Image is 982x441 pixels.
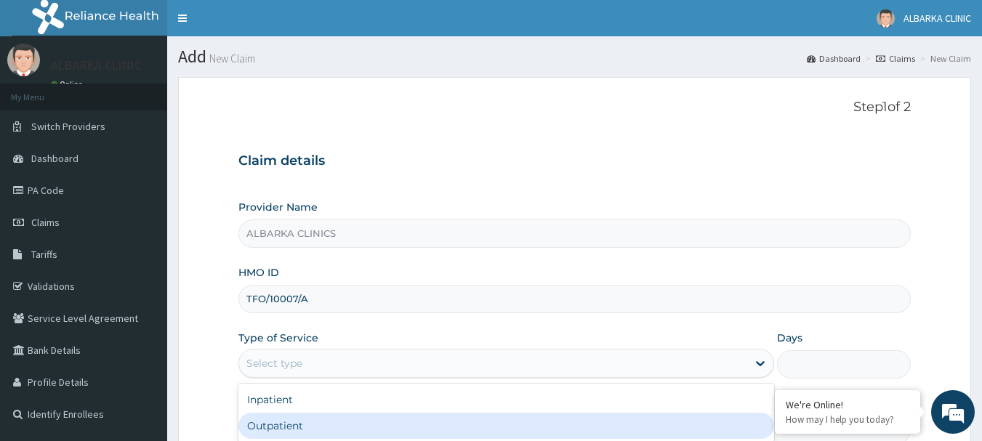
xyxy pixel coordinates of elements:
span: Tariffs [31,248,57,261]
div: Chat with us now [76,81,244,100]
span: Dashboard [31,152,79,165]
div: We're Online! [786,398,909,411]
span: We're online! [84,129,201,276]
li: New Claim [917,52,971,65]
span: Claims [31,216,60,229]
a: Claims [876,52,915,65]
input: Enter HMO ID [238,285,911,313]
textarea: Type your message and hit 'Enter' [7,290,277,341]
h3: Claim details [238,153,911,169]
div: Select type [246,356,302,371]
label: Type of Service [238,331,318,345]
span: Switch Providers [31,120,105,133]
label: HMO ID [238,265,279,280]
small: New Claim [206,53,255,64]
label: Days [777,331,802,345]
div: Inpatient [238,387,774,413]
p: Step 1 of 2 [238,100,911,116]
div: Outpatient [238,413,774,439]
label: Provider Name [238,200,318,214]
img: d_794563401_company_1708531726252_794563401 [27,73,59,109]
a: Dashboard [807,52,861,65]
a: Online [51,79,86,89]
div: Minimize live chat window [238,7,273,42]
span: ALBARKA CLINIC [903,12,971,25]
img: User Image [877,9,895,28]
img: User Image [7,44,40,76]
h1: Add [178,47,971,66]
p: ALBARKA CLINIC [51,59,142,72]
p: How may I help you today? [786,413,909,426]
